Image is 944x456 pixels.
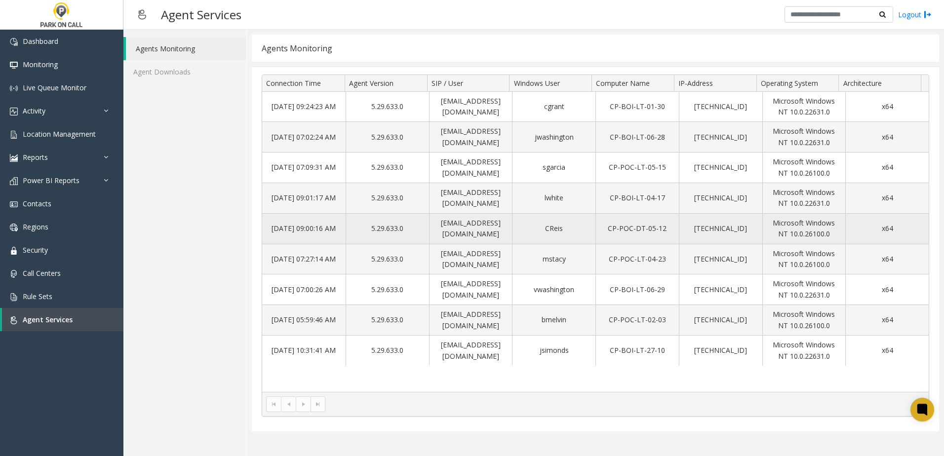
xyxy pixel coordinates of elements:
td: CP-POC-LT-05-15 [595,152,679,183]
td: Microsoft Windows NT 10.0.26100.0 [762,244,846,275]
img: 'icon' [10,61,18,69]
td: 5.29.633.0 [346,92,429,122]
td: [DATE] 05:59:46 AM [262,305,346,336]
span: Operating System [761,78,818,88]
td: x64 [845,122,929,152]
td: x64 [845,92,929,122]
td: CP-BOI-LT-01-30 [595,92,679,122]
img: 'icon' [10,177,18,185]
img: 'icon' [10,200,18,208]
h3: Agent Services [156,2,246,27]
span: Live Queue Monitor [23,83,86,92]
td: sgarcia [512,152,595,183]
td: 5.29.633.0 [346,122,429,152]
td: Microsoft Windows NT 10.0.22631.0 [762,92,846,122]
img: 'icon' [10,131,18,139]
span: Contacts [23,199,51,208]
td: x64 [845,244,929,275]
td: [TECHNICAL_ID] [679,336,762,366]
td: CP-POC-DT-05-12 [595,214,679,244]
td: Microsoft Windows NT 10.0.22631.0 [762,274,846,305]
span: Location Management [23,129,96,139]
span: Agent Version [349,78,393,88]
td: x64 [845,214,929,244]
td: 5.29.633.0 [346,274,429,305]
span: Connection Time [266,78,321,88]
td: x64 [845,336,929,366]
span: Agent Services [23,315,73,324]
span: Windows User [514,78,560,88]
td: x64 [845,152,929,183]
img: 'icon' [10,247,18,255]
td: [DATE] 09:01:17 AM [262,183,346,214]
td: [TECHNICAL_ID] [679,274,762,305]
td: jwashington [512,122,595,152]
td: CP-BOI-LT-06-28 [595,122,679,152]
span: Power BI Reports [23,176,79,185]
td: Microsoft Windows NT 10.0.26100.0 [762,152,846,183]
img: 'icon' [10,224,18,231]
td: 5.29.633.0 [346,244,429,275]
div: Data table [262,75,929,392]
span: IP-Address [678,78,713,88]
td: 5.29.633.0 [346,183,429,214]
div: Agents Monitoring [262,42,332,55]
td: [TECHNICAL_ID] [679,305,762,336]
td: CP-BOI-LT-04-17 [595,183,679,214]
td: [EMAIL_ADDRESS][DOMAIN_NAME] [429,305,512,336]
img: 'icon' [10,84,18,92]
td: [DATE] 07:02:24 AM [262,122,346,152]
td: Microsoft Windows NT 10.0.26100.0 [762,214,846,244]
span: Computer Name [596,78,650,88]
td: Microsoft Windows NT 10.0.22631.0 [762,122,846,152]
span: Call Centers [23,268,61,278]
td: [TECHNICAL_ID] [679,92,762,122]
img: 'icon' [10,316,18,324]
td: [DATE] 09:24:23 AM [262,92,346,122]
a: Logout [898,9,932,20]
td: cgrant [512,92,595,122]
td: [DATE] 07:00:26 AM [262,274,346,305]
td: x64 [845,274,929,305]
td: [DATE] 10:31:41 AM [262,336,346,366]
td: 5.29.633.0 [346,336,429,366]
span: Rule Sets [23,292,52,301]
td: [DATE] 07:27:14 AM [262,244,346,275]
span: Reports [23,152,48,162]
td: jsimonds [512,336,595,366]
td: CP-BOI-LT-06-29 [595,274,679,305]
span: Architecture [843,78,882,88]
td: [EMAIL_ADDRESS][DOMAIN_NAME] [429,274,512,305]
a: Agents Monitoring [126,37,246,60]
img: 'icon' [10,154,18,162]
td: bmelvin [512,305,595,336]
a: Agent Services [2,308,123,331]
td: [EMAIL_ADDRESS][DOMAIN_NAME] [429,183,512,214]
td: CP-POC-LT-04-23 [595,244,679,275]
span: Activity [23,106,45,115]
td: CReis [512,214,595,244]
td: Microsoft Windows NT 10.0.26100.0 [762,305,846,336]
td: [EMAIL_ADDRESS][DOMAIN_NAME] [429,92,512,122]
a: Agent Downloads [123,60,246,83]
td: [DATE] 07:09:31 AM [262,152,346,183]
img: 'icon' [10,293,18,301]
img: 'icon' [10,108,18,115]
td: CP-POC-LT-02-03 [595,305,679,336]
td: Microsoft Windows NT 10.0.22631.0 [762,183,846,214]
td: 5.29.633.0 [346,214,429,244]
img: pageIcon [133,2,151,27]
span: Security [23,245,48,255]
span: Monitoring [23,60,58,69]
td: vwashington [512,274,595,305]
td: [TECHNICAL_ID] [679,152,762,183]
td: [EMAIL_ADDRESS][DOMAIN_NAME] [429,214,512,244]
img: 'icon' [10,270,18,278]
td: [TECHNICAL_ID] [679,122,762,152]
span: SIP / User [432,78,463,88]
td: [EMAIL_ADDRESS][DOMAIN_NAME] [429,336,512,366]
td: lwhite [512,183,595,214]
td: x64 [845,305,929,336]
span: Dashboard [23,37,58,46]
td: 5.29.633.0 [346,152,429,183]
